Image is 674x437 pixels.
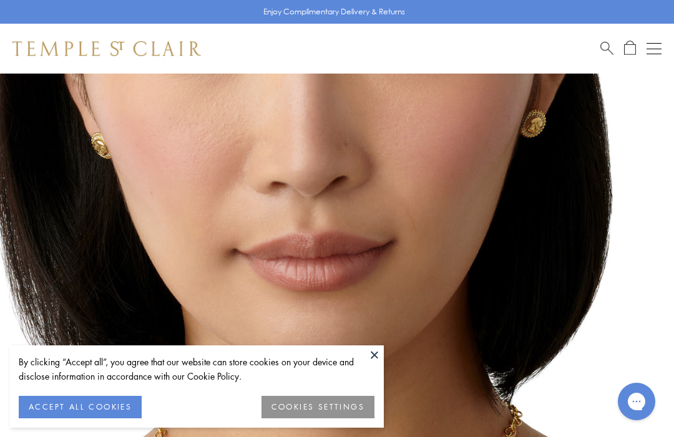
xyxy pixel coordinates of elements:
[612,378,662,425] iframe: Gorgias live chat messenger
[624,41,636,56] a: Open Shopping Bag
[263,6,405,18] p: Enjoy Complimentary Delivery & Returns
[261,396,374,418] button: COOKIES SETTINGS
[12,41,201,56] img: Temple St. Clair
[19,355,374,383] div: By clicking “Accept all”, you agree that our website can store cookies on your device and disclos...
[19,396,142,418] button: ACCEPT ALL COOKIES
[600,41,613,56] a: Search
[647,41,662,56] button: Open navigation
